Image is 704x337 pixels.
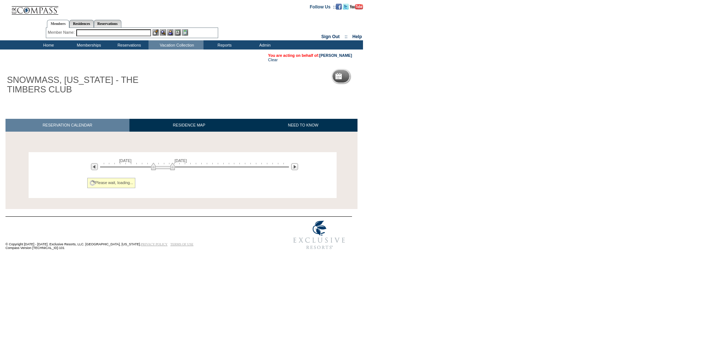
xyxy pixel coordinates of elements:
h5: Reservation Calendar [345,74,401,79]
img: Exclusive Resorts [286,217,352,253]
span: :: [345,34,348,39]
a: Members [47,20,69,28]
a: RESIDENCE MAP [129,119,249,132]
span: You are acting on behalf of: [268,53,352,58]
img: Impersonate [167,29,173,36]
a: Subscribe to our YouTube Channel [350,4,363,8]
td: Reports [203,40,244,50]
h1: SNOWMASS, [US_STATE] - THE TIMBERS CLUB [5,74,170,96]
td: Reservations [108,40,148,50]
a: NEED TO KNOW [249,119,357,132]
span: [DATE] [175,158,187,163]
td: Home [27,40,68,50]
span: [DATE] [119,158,132,163]
a: Follow us on Twitter [343,4,349,8]
a: Residences [69,20,94,28]
img: Previous [91,163,98,170]
img: spinner2.gif [89,180,95,186]
a: Become our fan on Facebook [336,4,342,8]
img: View [160,29,166,36]
a: Reservations [94,20,121,28]
a: Help [352,34,362,39]
img: Follow us on Twitter [343,4,349,10]
td: Admin [244,40,284,50]
a: Clear [268,58,278,62]
a: Sign Out [321,34,340,39]
img: b_calculator.gif [182,29,188,36]
a: TERMS OF USE [170,242,194,246]
a: PRIVACY POLICY [141,242,168,246]
a: RESERVATION CALENDAR [5,119,129,132]
img: Next [291,163,298,170]
img: b_edit.gif [153,29,159,36]
img: Reservations [175,29,181,36]
td: Follow Us :: [310,4,336,10]
div: Member Name: [48,29,76,36]
td: Memberships [68,40,108,50]
td: Vacation Collection [148,40,203,50]
img: Subscribe to our YouTube Channel [350,4,363,10]
td: © Copyright [DATE] - [DATE]. Exclusive Resorts, LLC. [GEOGRAPHIC_DATA], [US_STATE]. Compass Versi... [5,217,262,254]
div: Please wait, loading... [87,178,136,188]
img: Become our fan on Facebook [336,4,342,10]
a: [PERSON_NAME] [319,53,352,58]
